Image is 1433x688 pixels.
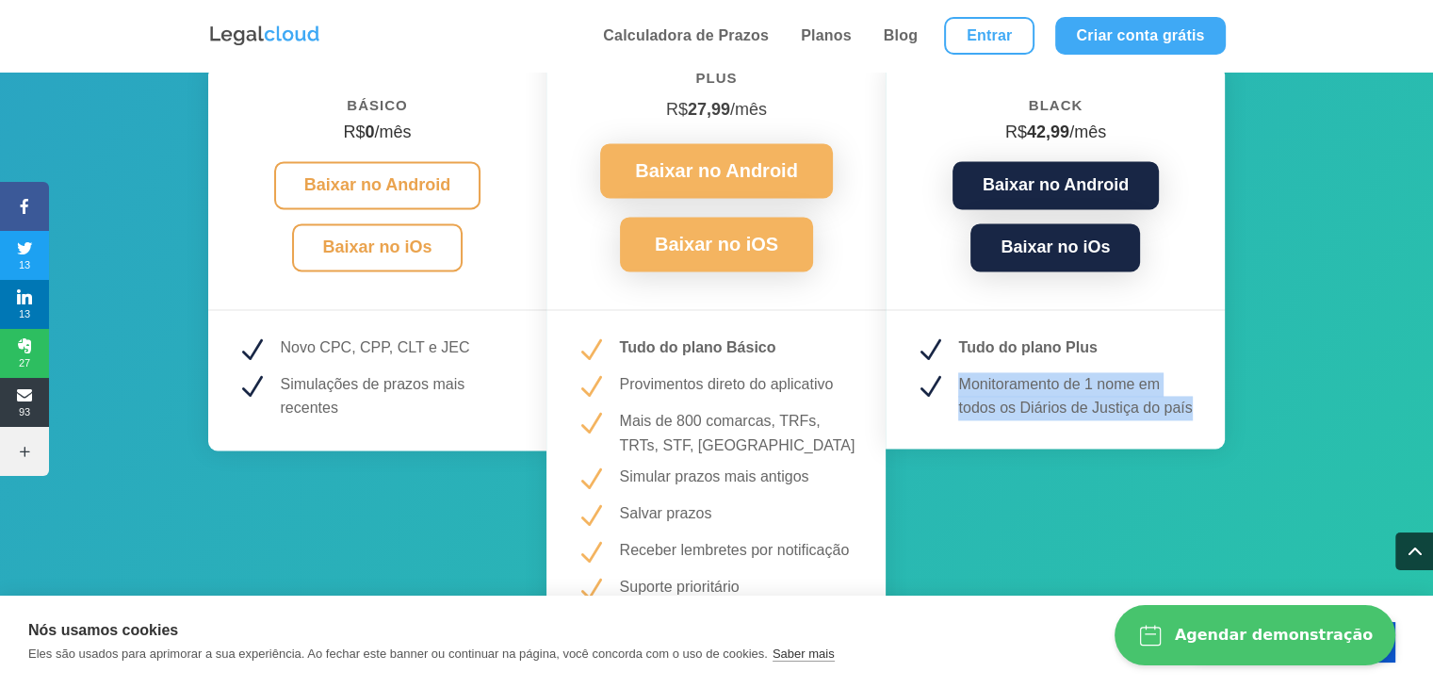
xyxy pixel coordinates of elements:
h6: BÁSICO [236,93,519,127]
p: Mais de 800 comarcas, TRFs, TRTs, STF, [GEOGRAPHIC_DATA] [619,409,857,457]
span: R$ /mês [666,100,767,119]
a: Baixar no iOs [292,223,462,271]
img: Logo da Legalcloud [208,24,321,48]
h6: Black [914,93,1197,127]
span: N [575,465,605,495]
a: Entrar [944,17,1034,55]
p: Monitoramento de 1 nome em todos os Diários de Justiça do país [958,372,1197,420]
p: Salvar prazos [619,501,857,526]
strong: Tudo do plano Plus [958,339,1097,355]
strong: 27,99 [688,100,730,119]
a: Baixar no iOs [970,223,1140,271]
span: N [575,409,605,439]
a: Baixar no Android [600,143,833,198]
p: Simulações de prazos mais recentes [281,372,519,420]
span: N [236,336,267,366]
span: N [914,336,944,366]
p: Suporte prioritário [619,575,857,599]
h4: R$ /mês [236,123,519,153]
span: N [236,372,267,402]
a: Baixar no Android [274,161,480,209]
p: Eles são usados para aprimorar a sua experiência. Ao fechar este banner ou continuar na página, v... [28,647,768,661]
p: Provimentos direto do aplicativo [619,372,857,397]
span: N [575,575,605,605]
p: Simular prazos mais antigos [619,465,857,489]
span: N [914,372,944,402]
h4: R$ /mês [914,123,1197,153]
a: Criar conta grátis [1055,17,1225,55]
h6: PLUS [575,66,857,100]
strong: Nós usamos cookies [28,622,178,638]
p: Receber lembretes por notificação [619,538,857,563]
a: Saber mais [773,647,835,662]
span: N [575,538,605,568]
strong: Tudo do plano Básico [619,339,775,355]
span: N [575,336,605,366]
p: Novo CPC, CPP, CLT e JEC [281,336,519,360]
strong: 0 [365,123,374,141]
a: Baixar no iOS [620,217,813,271]
strong: 42,99 [1027,123,1069,141]
span: N [575,501,605,532]
a: Baixar no Android [953,161,1159,209]
span: N [575,372,605,402]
